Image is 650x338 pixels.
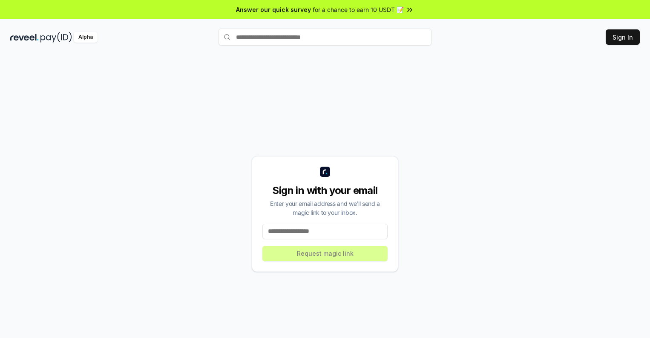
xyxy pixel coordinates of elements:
[40,32,72,43] img: pay_id
[236,5,311,14] span: Answer our quick survey
[262,184,388,197] div: Sign in with your email
[262,199,388,217] div: Enter your email address and we’ll send a magic link to your inbox.
[606,29,640,45] button: Sign In
[320,167,330,177] img: logo_small
[74,32,98,43] div: Alpha
[10,32,39,43] img: reveel_dark
[313,5,404,14] span: for a chance to earn 10 USDT 📝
